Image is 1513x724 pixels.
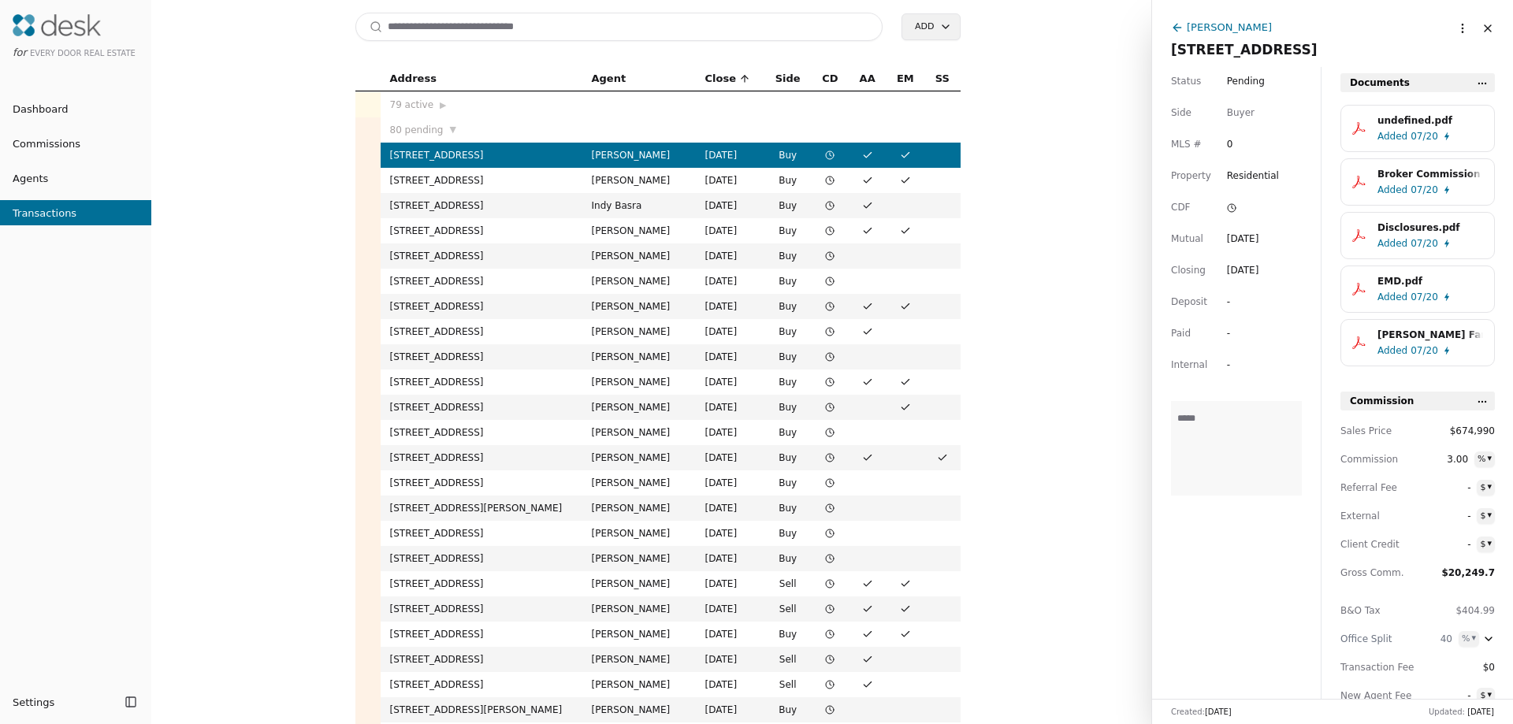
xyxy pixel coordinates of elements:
[582,319,696,344] td: [PERSON_NAME]
[1171,105,1191,121] span: Side
[764,470,812,496] td: Buy
[381,193,582,218] td: [STREET_ADDRESS]
[1350,75,1410,91] span: Documents
[381,369,582,395] td: [STREET_ADDRESS]
[582,596,696,622] td: [PERSON_NAME]
[696,143,764,168] td: [DATE]
[696,571,764,596] td: [DATE]
[1377,273,1483,289] div: EMD.pdf
[1377,289,1407,305] span: Added
[764,319,812,344] td: Buy
[381,521,582,546] td: [STREET_ADDRESS]
[1477,508,1495,524] button: $
[449,123,455,137] span: ▼
[1340,423,1411,439] span: Sales Price
[764,496,812,521] td: Buy
[1340,451,1411,467] span: Commission
[764,218,812,243] td: Buy
[1377,327,1483,343] div: [PERSON_NAME] Farms Wet Docs.pdf
[381,243,582,269] td: [STREET_ADDRESS]
[1411,289,1438,305] span: 07/20
[764,571,812,596] td: Sell
[1205,707,1232,716] span: [DATE]
[1340,565,1411,581] span: Gross Comm.
[764,395,812,420] td: Buy
[1377,220,1483,236] div: Disclosures.pdf
[696,521,764,546] td: [DATE]
[381,445,582,470] td: [STREET_ADDRESS]
[1227,357,1255,373] div: -
[1340,603,1411,618] span: B&O Tax
[696,218,764,243] td: [DATE]
[1467,659,1495,675] span: $0
[764,445,812,470] td: Buy
[764,672,812,697] td: Sell
[582,546,696,571] td: [PERSON_NAME]
[1340,319,1495,366] button: [PERSON_NAME] Farms Wet Docs.pdfAdded07/20
[696,395,764,420] td: [DATE]
[1340,631,1411,647] div: Office Split
[897,70,914,87] span: EM
[1377,182,1407,198] span: Added
[1340,688,1411,704] span: New Agent Fee
[440,98,446,113] span: ▶
[381,647,582,672] td: [STREET_ADDRESS]
[705,70,736,87] span: Close
[1340,537,1411,552] span: Client Credit
[1455,605,1495,616] span: $404.99
[381,470,582,496] td: [STREET_ADDRESS]
[582,647,696,672] td: [PERSON_NAME]
[1340,212,1495,259] button: Disclosures.pdfAdded07/20
[696,319,764,344] td: [DATE]
[381,269,582,294] td: [STREET_ADDRESS]
[381,596,582,622] td: [STREET_ADDRESS]
[390,70,437,87] span: Address
[1171,262,1206,278] span: Closing
[1467,707,1494,716] span: [DATE]
[1340,480,1411,496] span: Referral Fee
[1171,325,1191,341] span: Paid
[696,243,764,269] td: [DATE]
[582,521,696,546] td: [PERSON_NAME]
[582,622,696,647] td: [PERSON_NAME]
[1447,451,1468,467] span: 3.00
[381,168,582,193] td: [STREET_ADDRESS]
[764,596,812,622] td: Sell
[381,546,582,571] td: [STREET_ADDRESS]
[13,14,101,36] img: Desk
[696,294,764,319] td: [DATE]
[1377,166,1483,182] div: Broker Commission Addendum [LTR] (WAS).pdf
[582,470,696,496] td: [PERSON_NAME]
[1227,73,1265,89] span: Pending
[582,697,696,722] td: [PERSON_NAME]
[1442,480,1470,496] span: -
[775,70,801,87] span: Side
[1487,480,1492,494] div: ▾
[1171,168,1211,184] span: Property
[592,70,626,87] span: Agent
[1187,19,1272,35] div: [PERSON_NAME]
[30,49,136,58] span: Every Door Real Estate
[764,622,812,647] td: Buy
[1227,105,1255,121] div: Buyer
[6,689,120,715] button: Settings
[1227,231,1259,247] div: [DATE]
[381,218,582,243] td: [STREET_ADDRESS]
[1171,199,1191,215] span: CDF
[1377,236,1407,251] span: Added
[764,647,812,672] td: Sell
[1171,231,1203,247] span: Mutual
[1411,236,1438,251] span: 07/20
[390,122,444,138] span: 80 pending
[1171,294,1207,310] span: Deposit
[1477,688,1495,704] button: $
[381,571,582,596] td: [STREET_ADDRESS]
[764,697,812,722] td: Buy
[1350,393,1414,409] span: Commission
[1340,508,1411,524] span: External
[1227,262,1259,278] div: [DATE]
[1377,113,1483,128] div: undefined.pdf
[1487,688,1492,702] div: ▾
[381,294,582,319] td: [STREET_ADDRESS]
[1471,631,1476,645] div: ▾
